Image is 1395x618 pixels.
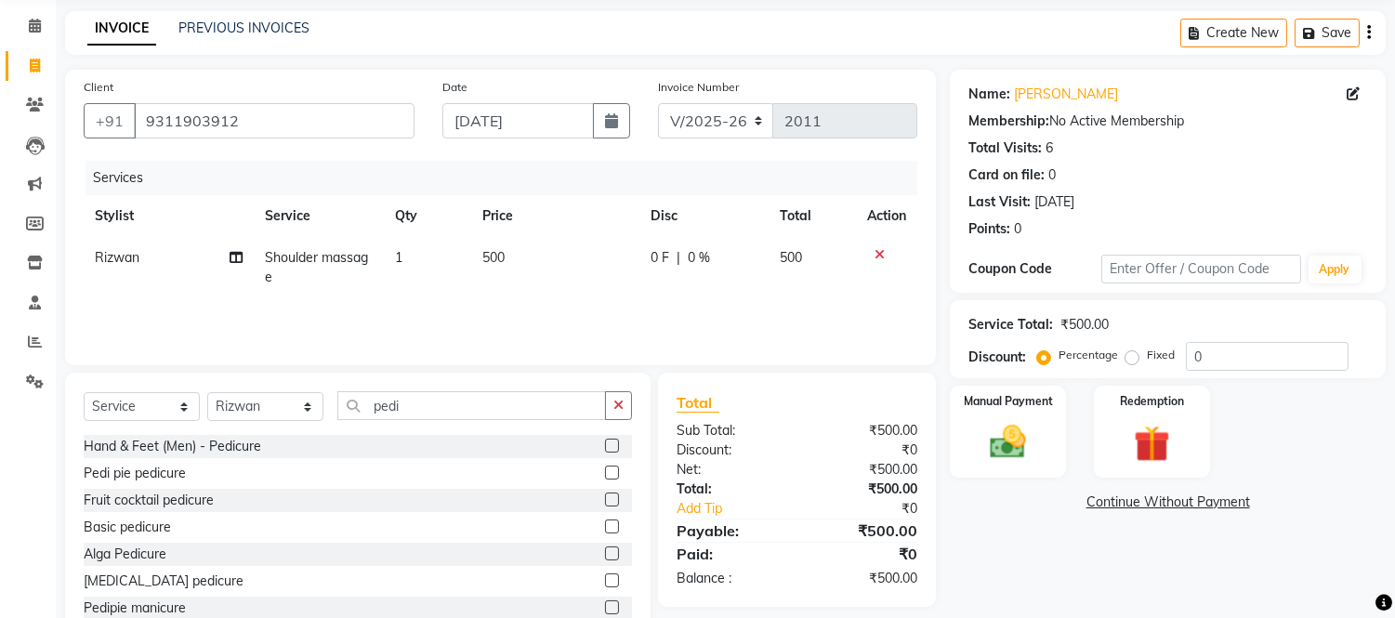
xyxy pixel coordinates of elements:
span: 0 % [688,248,710,268]
th: Disc [639,195,769,237]
div: Membership: [968,112,1049,131]
div: ₹500.00 [797,460,932,480]
a: Continue Without Payment [954,493,1382,512]
div: Hand & Feet (Men) - Pedicure [84,437,261,456]
div: Pedipie manicure [84,598,186,618]
label: Client [84,79,113,96]
div: ₹0 [797,543,932,565]
img: _cash.svg [979,421,1037,463]
label: Percentage [1059,347,1118,363]
div: [MEDICAL_DATA] pedicure [84,572,243,591]
div: Coupon Code [968,259,1101,279]
div: Services [86,161,931,195]
div: ₹500.00 [797,421,932,440]
div: Discount: [663,440,797,460]
div: 0 [1048,165,1056,185]
span: Total [677,393,719,413]
div: Points: [968,219,1010,239]
div: [DATE] [1034,192,1074,212]
span: | [677,248,680,268]
input: Search or Scan [337,391,606,420]
a: INVOICE [87,12,156,46]
a: PREVIOUS INVOICES [178,20,309,36]
div: ₹500.00 [797,569,932,588]
div: Total Visits: [968,138,1042,158]
div: Basic pedicure [84,518,171,537]
span: Rizwan [95,249,139,266]
button: Create New [1180,19,1287,47]
div: ₹500.00 [1060,315,1109,335]
div: Service Total: [968,315,1053,335]
div: No Active Membership [968,112,1367,131]
div: 0 [1014,219,1021,239]
div: 6 [1046,138,1053,158]
th: Service [254,195,384,237]
img: _gift.svg [1123,421,1181,467]
div: Total: [663,480,797,499]
div: Name: [968,85,1010,104]
div: Paid: [663,543,797,565]
label: Manual Payment [964,393,1053,410]
button: Apply [1309,256,1362,283]
div: ₹0 [820,499,932,519]
input: Enter Offer / Coupon Code [1101,255,1300,283]
label: Redemption [1120,393,1184,410]
div: Alga Pedicure [84,545,166,564]
div: Payable: [663,519,797,542]
div: Last Visit: [968,192,1031,212]
div: Net: [663,460,797,480]
th: Stylist [84,195,254,237]
th: Price [471,195,639,237]
button: +91 [84,103,136,138]
div: Sub Total: [663,421,797,440]
div: ₹500.00 [797,480,932,499]
div: ₹500.00 [797,519,932,542]
label: Date [442,79,467,96]
button: Save [1295,19,1360,47]
th: Total [769,195,857,237]
a: Add Tip [663,499,820,519]
a: [PERSON_NAME] [1014,85,1118,104]
input: Search by Name/Mobile/Email/Code [134,103,415,138]
span: 1 [395,249,402,266]
th: Action [856,195,917,237]
div: Card on file: [968,165,1045,185]
th: Qty [384,195,470,237]
div: Discount: [968,348,1026,367]
span: 500 [780,249,802,266]
label: Invoice Number [658,79,739,96]
div: Pedi pie pedicure [84,464,186,483]
div: Fruit cocktail pedicure [84,491,214,510]
span: 0 F [651,248,669,268]
span: Shoulder massage [265,249,368,285]
label: Fixed [1147,347,1175,363]
div: Balance : [663,569,797,588]
div: ₹0 [797,440,932,460]
span: 500 [482,249,505,266]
